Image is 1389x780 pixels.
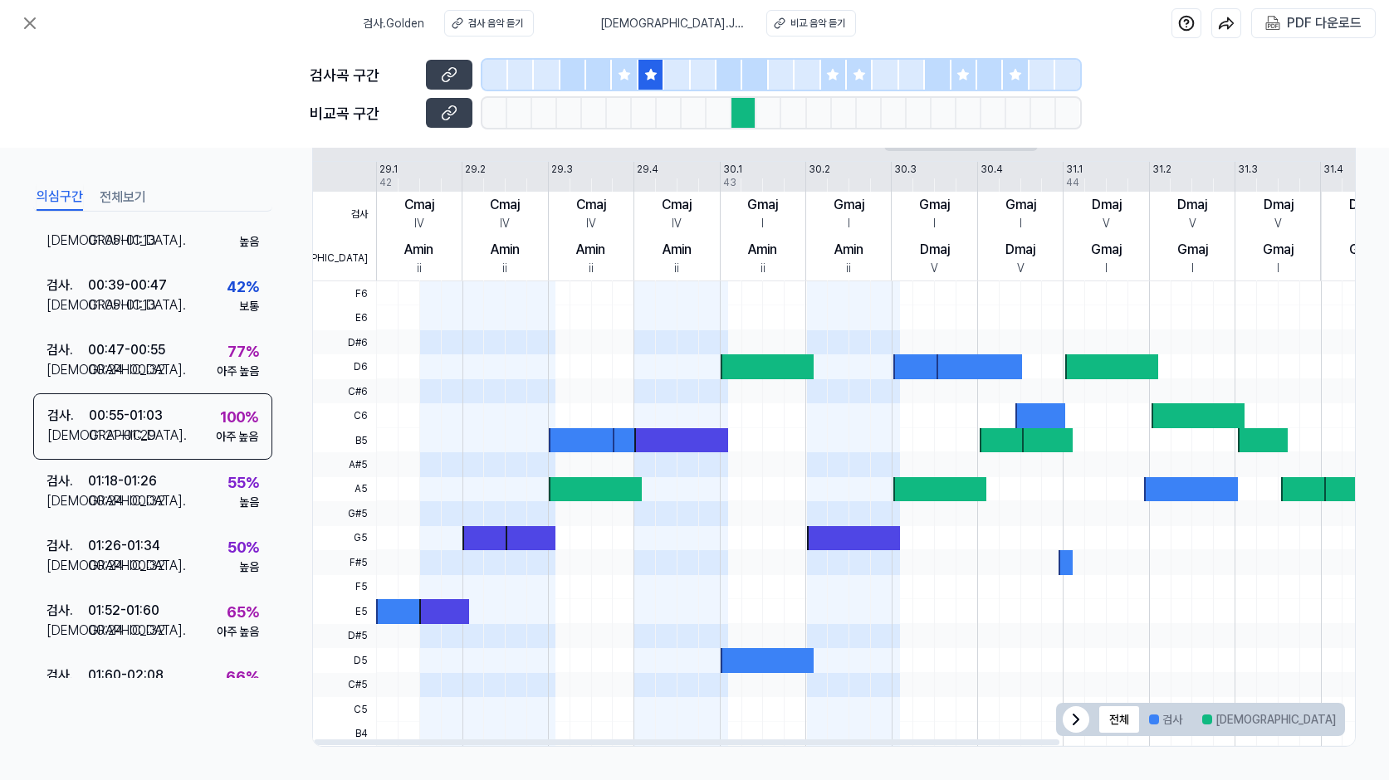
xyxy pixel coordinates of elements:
[1177,195,1207,215] div: Dmaj
[310,102,416,124] div: 비교곡 구간
[1323,162,1343,177] div: 31.4
[1066,175,1079,190] div: 44
[313,428,376,452] span: B5
[216,428,258,446] div: 아주 높음
[89,426,156,446] div: 01:21 - 01:29
[313,648,376,672] span: D5
[313,477,376,501] span: A5
[313,192,376,236] span: 검사
[239,298,259,315] div: 보통
[239,558,259,576] div: 높음
[919,195,950,215] div: Gmaj
[1005,195,1036,215] div: Gmaj
[88,601,159,621] div: 01:52 - 01:60
[313,526,376,550] span: G5
[227,471,259,494] div: 55 %
[404,195,434,215] div: Cmaj
[46,601,88,621] div: 검사 .
[88,556,165,576] div: 00:24 - 00:32
[217,623,259,641] div: 아주 높음
[313,236,376,281] span: [DEMOGRAPHIC_DATA]
[88,360,165,380] div: 00:24 - 00:32
[1177,240,1208,260] div: Gmaj
[790,16,845,31] div: 비교 음악 듣기
[600,15,746,32] span: [DEMOGRAPHIC_DATA] . Joyride
[404,240,433,260] div: Amin
[490,195,520,215] div: Cmaj
[846,260,851,277] div: ii
[920,240,950,260] div: Dmaj
[1263,240,1294,260] div: Gmaj
[834,195,864,215] div: Gmaj
[46,621,88,641] div: [DEMOGRAPHIC_DATA] .
[1005,240,1035,260] div: Dmaj
[88,621,165,641] div: 00:24 - 00:32
[47,406,89,426] div: 검사 .
[379,162,398,177] div: 29.1
[672,215,682,232] div: IV
[589,260,594,277] div: ii
[46,340,88,360] div: 검사 .
[310,64,416,86] div: 검사곡 구간
[468,16,523,31] div: 검사 음악 듣기
[313,403,376,427] span: C6
[88,295,156,315] div: 01:05 - 01:13
[663,240,692,260] div: Amin
[46,471,88,491] div: 검사 .
[551,162,573,177] div: 29.3
[313,330,376,354] span: D#6
[766,10,856,37] a: 비교 음악 듣기
[227,275,259,298] div: 42 %
[1287,12,1362,34] div: PDF 다운로드
[1178,15,1195,32] img: help
[761,260,765,277] div: ii
[417,260,422,277] div: ii
[46,275,88,295] div: 검사 .
[100,184,146,211] button: 전체보기
[239,494,259,511] div: 높음
[1099,706,1139,733] button: 전체
[1105,260,1108,277] div: I
[1152,162,1171,177] div: 31.2
[933,215,936,232] div: I
[444,10,534,37] button: 검사 음악 듣기
[1017,260,1025,277] div: V
[981,162,1003,177] div: 30.4
[239,233,259,251] div: 높음
[313,354,376,378] span: D6
[761,215,764,232] div: I
[46,231,88,251] div: [DEMOGRAPHIC_DATA] .
[88,665,164,685] div: 01:60 - 02:08
[313,281,376,305] span: F6
[931,260,938,277] div: V
[1189,215,1196,232] div: V
[227,340,259,363] div: 77 %
[1238,162,1258,177] div: 31.3
[1191,260,1194,277] div: I
[1066,162,1083,177] div: 31.1
[313,575,376,599] span: F5
[379,175,392,190] div: 42
[313,550,376,574] span: F#5
[848,215,850,232] div: I
[414,215,424,232] div: IV
[1264,195,1294,215] div: Dmaj
[47,426,89,446] div: [DEMOGRAPHIC_DATA] .
[88,491,165,511] div: 00:24 - 00:32
[46,536,88,556] div: 검사 .
[88,536,160,556] div: 01:26 - 01:34
[1139,706,1192,733] button: 검사
[313,379,376,403] span: C#6
[748,240,777,260] div: Amin
[313,305,376,329] span: E6
[46,295,88,315] div: [DEMOGRAPHIC_DATA] .
[834,240,863,260] div: Amin
[1349,195,1379,215] div: Dmaj
[1218,15,1235,32] img: share
[217,363,259,380] div: 아주 높음
[1277,260,1279,277] div: I
[586,215,596,232] div: IV
[894,162,917,177] div: 30.3
[465,162,486,177] div: 29.2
